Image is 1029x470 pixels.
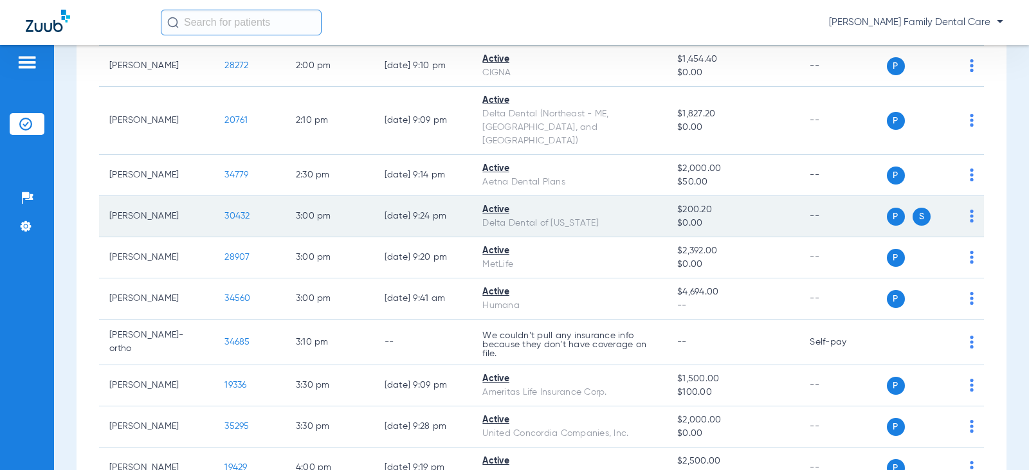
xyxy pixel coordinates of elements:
[677,427,789,440] span: $0.00
[99,278,214,320] td: [PERSON_NAME]
[677,53,789,66] span: $1,454.40
[224,61,248,70] span: 28272
[224,170,248,179] span: 34779
[286,237,374,278] td: 3:00 PM
[677,372,789,386] span: $1,500.00
[286,406,374,447] td: 3:30 PM
[887,249,905,267] span: P
[286,278,374,320] td: 3:00 PM
[99,320,214,365] td: [PERSON_NAME]-ortho
[677,217,789,230] span: $0.00
[167,17,179,28] img: Search Icon
[677,176,789,189] span: $50.00
[677,107,789,121] span: $1,827.20
[374,237,473,278] td: [DATE] 9:20 PM
[677,244,789,258] span: $2,392.00
[482,372,657,386] div: Active
[99,46,214,87] td: [PERSON_NAME]
[677,386,789,399] span: $100.00
[482,258,657,271] div: MetLife
[224,212,250,221] span: 30432
[887,418,905,436] span: P
[224,116,248,125] span: 20761
[286,155,374,196] td: 2:30 PM
[374,365,473,406] td: [DATE] 9:09 PM
[224,338,250,347] span: 34685
[887,57,905,75] span: P
[99,237,214,278] td: [PERSON_NAME]
[887,112,905,130] span: P
[970,379,974,392] img: group-dot-blue.svg
[799,278,886,320] td: --
[374,155,473,196] td: [DATE] 9:14 PM
[799,155,886,196] td: --
[677,285,789,299] span: $4,694.00
[799,46,886,87] td: --
[970,336,974,348] img: group-dot-blue.svg
[677,455,789,468] span: $2,500.00
[482,331,657,358] p: We couldn’t pull any insurance info because they don’t have coverage on file.
[482,94,657,107] div: Active
[224,253,250,262] span: 28907
[99,196,214,237] td: [PERSON_NAME]
[374,406,473,447] td: [DATE] 9:28 PM
[799,196,886,237] td: --
[799,365,886,406] td: --
[482,176,657,189] div: Aetna Dental Plans
[970,292,974,305] img: group-dot-blue.svg
[677,203,789,217] span: $200.20
[482,107,657,148] div: Delta Dental (Northeast - ME, [GEOGRAPHIC_DATA], and [GEOGRAPHIC_DATA])
[482,66,657,80] div: CIGNA
[677,162,789,176] span: $2,000.00
[224,294,250,303] span: 34560
[374,196,473,237] td: [DATE] 9:24 PM
[677,299,789,312] span: --
[286,196,374,237] td: 3:00 PM
[286,320,374,365] td: 3:10 PM
[482,413,657,427] div: Active
[99,365,214,406] td: [PERSON_NAME]
[887,167,905,185] span: P
[677,258,789,271] span: $0.00
[677,121,789,134] span: $0.00
[224,422,249,431] span: 35295
[99,406,214,447] td: [PERSON_NAME]
[887,377,905,395] span: P
[482,455,657,468] div: Active
[970,59,974,72] img: group-dot-blue.svg
[482,217,657,230] div: Delta Dental of [US_STATE]
[913,208,931,226] span: S
[970,210,974,222] img: group-dot-blue.svg
[970,114,974,127] img: group-dot-blue.svg
[374,320,473,365] td: --
[799,320,886,365] td: Self-pay
[970,251,974,264] img: group-dot-blue.svg
[677,413,789,427] span: $2,000.00
[887,208,905,226] span: P
[482,53,657,66] div: Active
[677,66,789,80] span: $0.00
[799,87,886,155] td: --
[799,406,886,447] td: --
[970,168,974,181] img: group-dot-blue.svg
[482,427,657,440] div: United Concordia Companies, Inc.
[374,278,473,320] td: [DATE] 9:41 AM
[224,381,246,390] span: 19336
[482,386,657,399] div: Ameritas Life Insurance Corp.
[286,46,374,87] td: 2:00 PM
[99,155,214,196] td: [PERSON_NAME]
[829,16,1003,29] span: [PERSON_NAME] Family Dental Care
[482,162,657,176] div: Active
[482,244,657,258] div: Active
[161,10,322,35] input: Search for patients
[970,420,974,433] img: group-dot-blue.svg
[887,290,905,308] span: P
[374,87,473,155] td: [DATE] 9:09 PM
[99,87,214,155] td: [PERSON_NAME]
[482,299,657,312] div: Humana
[799,237,886,278] td: --
[677,338,687,347] span: --
[26,10,70,32] img: Zuub Logo
[17,55,37,70] img: hamburger-icon
[286,87,374,155] td: 2:10 PM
